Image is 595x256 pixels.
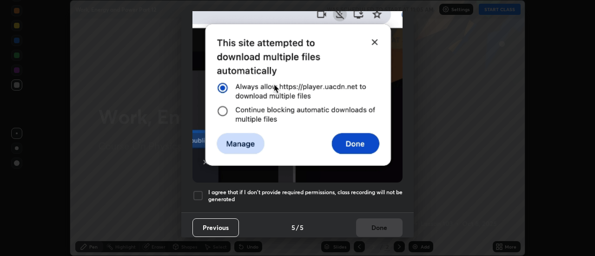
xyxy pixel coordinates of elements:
h4: / [296,223,299,232]
button: Previous [192,218,239,237]
h4: 5 [300,223,304,232]
h4: 5 [291,223,295,232]
h5: I agree that if I don't provide required permissions, class recording will not be generated [208,189,403,203]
